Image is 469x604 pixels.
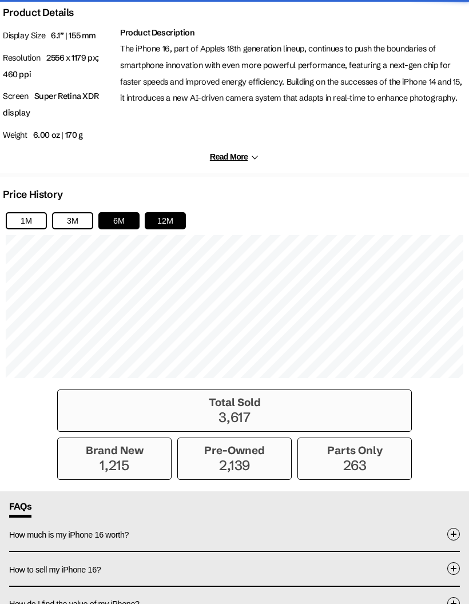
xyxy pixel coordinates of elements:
[63,457,165,474] p: 1,215
[3,188,63,201] h2: Price History
[145,212,186,229] button: 12M
[210,152,259,162] button: Read More
[63,444,165,457] h3: Brand New
[3,91,98,118] span: Super Retina XDR display
[51,30,96,41] span: 6.1” | 155 mm
[3,6,74,19] h2: Product Details
[3,88,114,121] p: Screen
[3,50,114,83] p: Resolution
[3,127,114,144] p: Weight
[9,518,460,551] button: How much is my iPhone 16 worth?
[3,53,99,80] span: 2556 x 1179 px; 460 ppi
[9,565,101,574] span: How to sell my iPhone 16?
[120,41,466,106] p: The iPhone 16, part of Apple's 18th generation lineup, continues to push the boundaries of smartp...
[304,444,406,457] h3: Parts Only
[184,457,285,474] p: 2,139
[6,212,47,229] button: 1M
[184,444,285,457] h3: Pre-Owned
[9,500,31,518] span: FAQs
[63,409,406,426] p: 3,617
[98,212,140,229] button: 6M
[9,552,460,586] button: How to sell my iPhone 16?
[120,27,466,38] h2: Product Description
[63,396,406,409] h3: Total Sold
[9,530,129,539] span: How much is my iPhone 16 worth?
[33,130,83,140] span: 6.00 oz | 170 g
[52,212,93,229] button: 3M
[304,457,406,474] p: 263
[3,27,114,44] p: Display Size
